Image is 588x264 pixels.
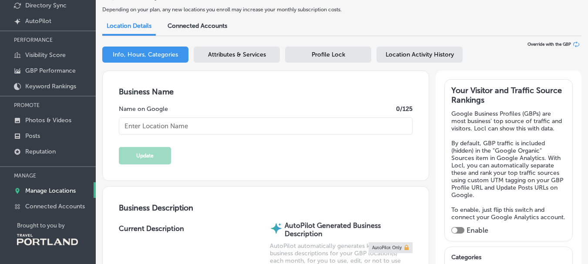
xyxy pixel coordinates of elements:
p: Manage Locations [25,187,76,194]
input: Enter Location Name [119,117,412,135]
h3: Categories [451,254,566,264]
p: AutoPilot [25,17,51,25]
p: Keyword Rankings [25,83,76,90]
span: Info, Hours, Categories [113,51,178,58]
strong: AutoPilot Generated Business Description [285,221,381,238]
img: autopilot-icon [270,222,282,235]
label: 0 /125 [396,105,413,113]
h3: Business Description [119,203,412,213]
p: Reputation [25,148,56,155]
p: Depending on your plan, any new locations you enroll may increase your monthly subscription costs. [102,7,414,13]
label: Enable [467,226,488,234]
button: Update [119,147,171,164]
p: By default, GBP traffic is included (hidden) in the "Google Organic" Sources item in Google Analy... [451,140,566,199]
span: Attributes & Services [208,51,266,58]
span: Location Activity History [386,51,454,58]
p: Brought to you by [17,222,96,229]
p: GBP Performance [25,67,76,74]
h3: Your Visitor and Traffic Source Rankings [451,86,566,105]
p: Posts [25,132,40,140]
p: Photos & Videos [25,117,71,124]
p: Connected Accounts [25,203,85,210]
h3: Business Name [119,87,412,97]
img: Travel Portland [17,234,78,245]
p: Google Business Profiles (GBPs) are most business' top source of traffic and visitors. Locl can s... [451,110,566,132]
p: Visibility Score [25,51,66,59]
p: To enable, just flip this switch and connect your Google Analytics account. [451,206,566,221]
label: Name on Google [119,105,168,113]
span: Connected Accounts [168,22,227,30]
span: Location Details [107,22,151,30]
span: Profile Lock [312,51,345,58]
span: Override with the GBP [528,42,571,47]
p: Directory Sync [25,2,67,9]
